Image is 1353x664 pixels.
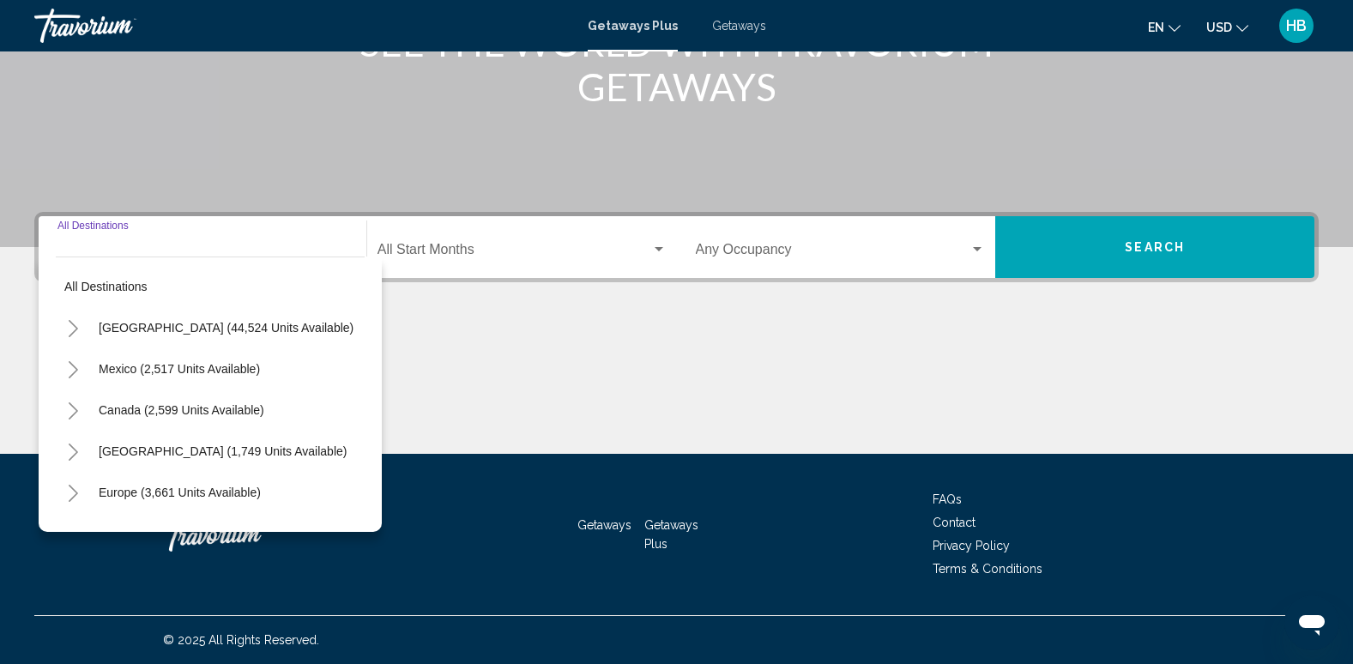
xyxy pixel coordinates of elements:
[163,633,319,647] span: © 2025 All Rights Reserved.
[355,20,999,109] h1: SEE THE WORLD WITH TRAVORIUM GETAWAYS
[712,19,766,33] a: Getaways
[933,492,962,506] a: FAQs
[1125,241,1185,255] span: Search
[1148,21,1164,34] span: en
[39,216,1314,278] div: Search widget
[1274,8,1319,44] button: User Menu
[99,444,347,458] span: [GEOGRAPHIC_DATA] (1,749 units available)
[56,393,90,427] button: Toggle Canada (2,599 units available)
[90,390,273,430] button: Canada (2,599 units available)
[1284,595,1339,650] iframe: Button to launch messaging window
[99,321,353,335] span: [GEOGRAPHIC_DATA] (44,524 units available)
[90,432,355,471] button: [GEOGRAPHIC_DATA] (1,749 units available)
[56,434,90,468] button: Toggle Caribbean & Atlantic Islands (1,749 units available)
[99,486,261,499] span: Europe (3,661 units available)
[56,267,365,306] button: All destinations
[933,539,1010,552] a: Privacy Policy
[577,518,631,532] a: Getaways
[933,516,975,529] a: Contact
[56,311,90,345] button: Toggle United States (44,524 units available)
[90,349,269,389] button: Mexico (2,517 units available)
[933,562,1042,576] a: Terms & Conditions
[163,509,335,560] a: Travorium
[99,362,260,376] span: Mexico (2,517 units available)
[90,308,362,347] button: [GEOGRAPHIC_DATA] (44,524 units available)
[995,216,1314,278] button: Search
[1206,15,1248,39] button: Change currency
[99,403,264,417] span: Canada (2,599 units available)
[64,280,148,293] span: All destinations
[56,352,90,386] button: Toggle Mexico (2,517 units available)
[90,473,269,512] button: Europe (3,661 units available)
[90,514,346,553] button: [GEOGRAPHIC_DATA] (211 units available)
[56,475,90,510] button: Toggle Europe (3,661 units available)
[588,19,678,33] a: Getaways Plus
[1286,17,1307,34] span: HB
[644,518,698,551] a: Getaways Plus
[1148,15,1181,39] button: Change language
[34,9,571,43] a: Travorium
[56,516,90,551] button: Toggle Australia (211 units available)
[1206,21,1232,34] span: USD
